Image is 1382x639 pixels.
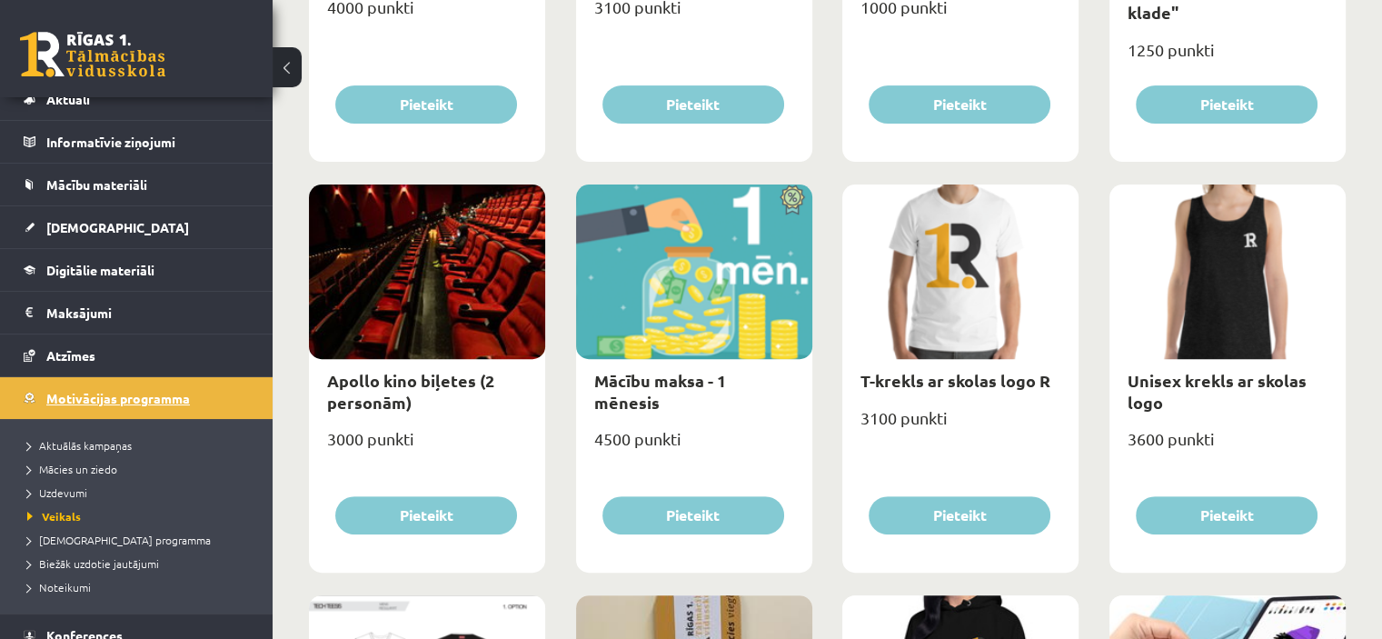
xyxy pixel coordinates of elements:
span: Noteikumi [27,580,91,594]
a: Unisex krekls ar skolas logo [1128,370,1307,412]
a: Biežāk uzdotie jautājumi [27,555,254,572]
span: Aktuāli [46,91,90,107]
button: Pieteikt [869,496,1050,534]
span: Motivācijas programma [46,390,190,406]
a: Mācību materiāli [24,164,250,205]
a: Mācies un ziedo [27,461,254,477]
a: Digitālie materiāli [24,249,250,291]
span: Aktuālās kampaņas [27,438,132,453]
a: T-krekls ar skolas logo R [860,370,1050,391]
div: 3000 punkti [309,424,545,469]
a: Noteikumi [27,579,254,595]
div: 3100 punkti [842,403,1079,448]
a: Motivācijas programma [24,377,250,419]
a: Veikals [27,508,254,524]
div: 1250 punkti [1109,35,1346,80]
a: [DEMOGRAPHIC_DATA] programma [27,532,254,548]
a: Apollo kino biļetes (2 personām) [327,370,494,412]
button: Pieteikt [335,496,517,534]
button: Pieteikt [869,85,1050,124]
div: 3600 punkti [1109,424,1346,469]
span: Atzīmes [46,347,95,364]
span: Veikals [27,509,81,524]
span: Biežāk uzdotie jautājumi [27,556,159,571]
a: Mācību maksa - 1 mēnesis [594,370,726,412]
a: Aktuāli [24,78,250,120]
a: Aktuālās kampaņas [27,437,254,454]
span: Mācību materiāli [46,176,147,193]
img: Atlaide [771,185,812,215]
a: [DEMOGRAPHIC_DATA] [24,206,250,248]
button: Pieteikt [1136,85,1317,124]
span: Mācies un ziedo [27,462,117,476]
a: Informatīvie ziņojumi [24,121,250,163]
span: Uzdevumi [27,485,87,500]
a: Atzīmes [24,334,250,376]
a: Rīgas 1. Tālmācības vidusskola [20,32,165,77]
span: [DEMOGRAPHIC_DATA] programma [27,533,211,547]
legend: Maksājumi [46,292,250,334]
a: Maksājumi [24,292,250,334]
button: Pieteikt [335,85,517,124]
button: Pieteikt [602,85,784,124]
a: Uzdevumi [27,484,254,501]
button: Pieteikt [602,496,784,534]
span: Digitālie materiāli [46,262,154,278]
legend: Informatīvie ziņojumi [46,121,250,163]
span: [DEMOGRAPHIC_DATA] [46,219,189,235]
div: 4500 punkti [576,424,812,469]
button: Pieteikt [1136,496,1317,534]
